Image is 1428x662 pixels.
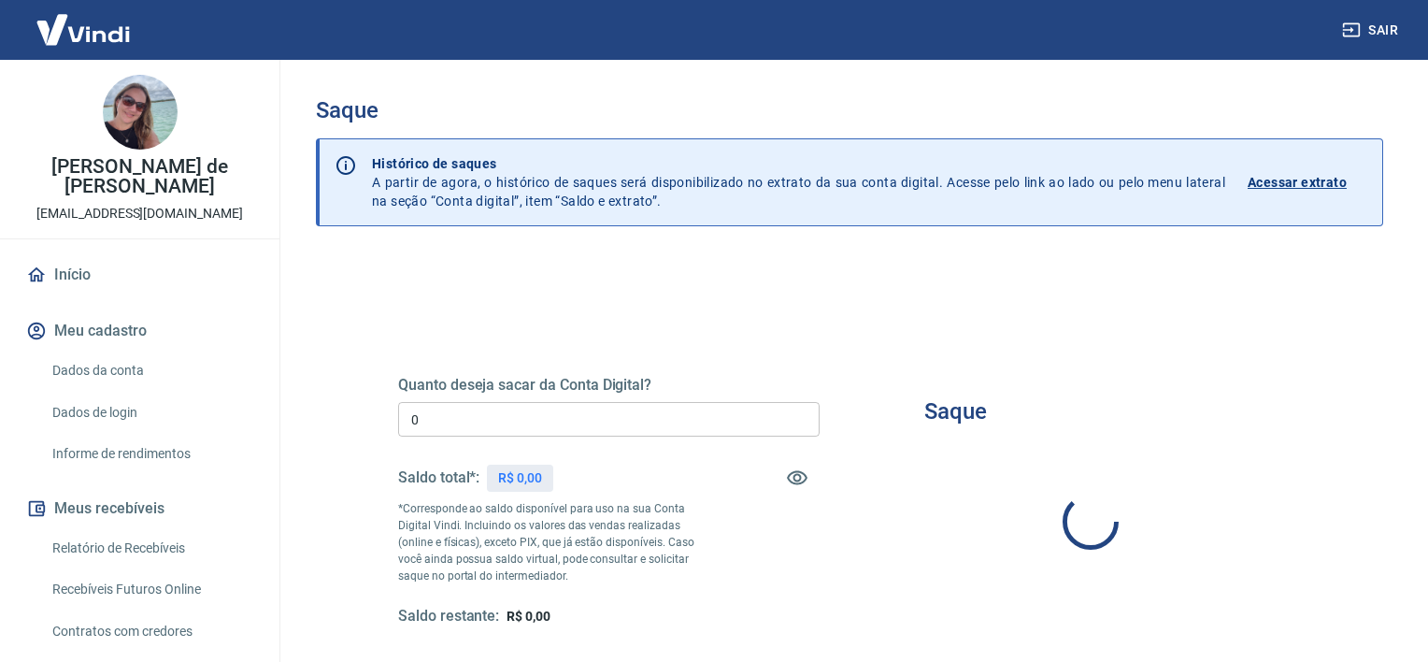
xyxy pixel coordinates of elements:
a: Dados de login [45,394,257,432]
p: *Corresponde ao saldo disponível para uso na sua Conta Digital Vindi. Incluindo os valores das ve... [398,500,714,584]
a: Dados da conta [45,352,257,390]
p: R$ 0,00 [498,468,542,488]
img: 82dc78dc-686d-4c09-aacc-0b5a308ae78c.jpeg [103,75,178,150]
h3: Saque [924,398,987,425]
p: [EMAIL_ADDRESS][DOMAIN_NAME] [36,204,243,223]
p: [PERSON_NAME] de [PERSON_NAME] [15,157,264,196]
a: Informe de rendimentos [45,435,257,473]
button: Sair [1338,13,1406,48]
a: Contratos com credores [45,612,257,651]
button: Meus recebíveis [22,488,257,529]
h5: Quanto deseja sacar da Conta Digital? [398,376,820,395]
a: Recebíveis Futuros Online [45,570,257,609]
a: Relatório de Recebíveis [45,529,257,568]
a: Início [22,254,257,295]
p: Histórico de saques [372,154,1225,173]
a: Acessar extrato [1248,154,1367,210]
h3: Saque [316,97,1383,123]
img: Vindi [22,1,144,58]
p: Acessar extrato [1248,173,1347,192]
span: R$ 0,00 [507,609,550,624]
p: A partir de agora, o histórico de saques será disponibilizado no extrato da sua conta digital. Ac... [372,154,1225,210]
button: Meu cadastro [22,310,257,352]
h5: Saldo restante: [398,607,499,626]
h5: Saldo total*: [398,468,479,487]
